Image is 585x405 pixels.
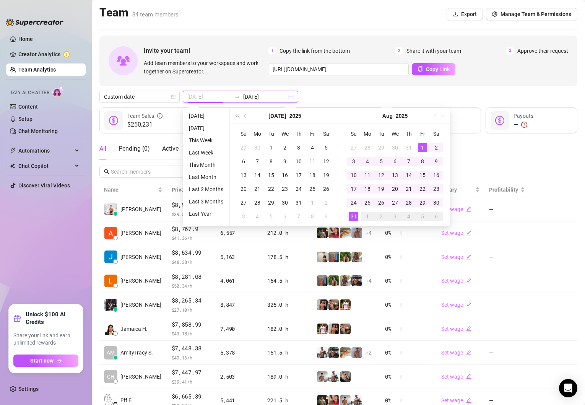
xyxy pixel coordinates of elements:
div: 13 [390,171,400,180]
button: Export [447,8,483,20]
td: 2025-08-22 [416,182,429,196]
span: Approve their request [517,47,568,55]
a: Discover Viral Videos [18,182,70,189]
td: 2025-08-08 [416,155,429,168]
div: 10 [294,157,303,166]
img: Zac [340,228,351,238]
img: Joey [351,228,362,238]
td: 2025-08-04 [250,210,264,223]
img: Joey [351,347,362,358]
td: 2025-07-28 [361,141,374,155]
th: Tu [264,127,278,141]
button: Last year (Control + left) [233,108,241,124]
li: Last Week [186,148,226,157]
td: 2025-07-08 [264,155,278,168]
div: 23 [280,184,289,194]
button: Copy Link [412,63,455,75]
td: 2025-08-30 [429,196,443,210]
td: 2025-07-31 [402,141,416,155]
td: 2025-07-05 [319,141,333,155]
span: Manage Team & Permissions [500,11,571,17]
div: 9 [280,157,289,166]
div: 3 [294,143,303,152]
td: 2025-07-11 [305,155,319,168]
li: This Month [186,160,226,169]
span: Active [162,145,179,152]
span: edit [466,350,471,355]
div: 29 [418,198,427,207]
span: Copy Link [426,66,450,72]
td: 2025-07-13 [237,168,250,182]
img: George [340,371,351,382]
td: 2025-08-20 [388,182,402,196]
div: 1 [418,143,427,152]
td: 2025-08-24 [347,196,361,210]
div: 13 [239,171,248,180]
a: Set wageedit [441,230,471,236]
div: 18 [308,171,317,180]
div: 23 [432,184,441,194]
span: setting [492,11,497,17]
span: dollar-circle [495,116,504,125]
div: 22 [418,184,427,194]
td: 2025-08-26 [374,196,388,210]
td: 2025-07-12 [319,155,333,168]
div: 31 [404,143,413,152]
td: 2025-08-09 [429,155,443,168]
span: edit [466,398,471,403]
td: 2025-07-30 [278,196,292,210]
div: 28 [253,198,262,207]
span: Copy the link from the bottom [279,47,350,55]
td: 2025-07-16 [278,168,292,182]
td: 2025-07-02 [278,141,292,155]
span: [PERSON_NAME] [120,205,161,213]
div: 27 [239,198,248,207]
li: [DATE] [186,111,226,120]
td: 2025-06-30 [250,141,264,155]
span: search [104,169,109,174]
a: Creator Analytics exclamation-circle [18,48,80,60]
div: 17 [294,171,303,180]
span: edit [466,302,471,307]
th: Mo [361,127,374,141]
div: 4 [308,143,317,152]
a: Team Analytics [18,67,56,73]
td: 2025-08-08 [305,210,319,223]
td: 2025-08-28 [402,196,416,210]
th: Tu [374,127,388,141]
th: Fr [416,127,429,141]
a: Set wageedit [441,206,471,212]
div: 27 [349,143,358,152]
td: 2025-08-02 [429,141,443,155]
td: 2025-08-09 [319,210,333,223]
div: Pending ( 0 ) [119,144,150,153]
td: 2025-08-07 [292,210,305,223]
a: Set wageedit [441,278,471,284]
span: edit [466,326,471,331]
td: 2025-07-22 [264,182,278,196]
span: 34 team members [132,11,179,18]
div: 24 [349,198,358,207]
img: Zac [340,347,351,358]
td: 2025-09-05 [416,210,429,223]
img: Osvaldo [340,324,351,334]
th: Name [99,182,167,197]
img: Zach [317,299,328,310]
td: 2025-09-01 [361,210,374,223]
td: 2025-08-19 [374,182,388,196]
img: Lexter Ore [104,275,117,287]
td: 2025-07-10 [292,155,305,168]
td: 2025-08-29 [416,196,429,210]
th: Sa [429,127,443,141]
div: 20 [239,184,248,194]
div: 29 [266,198,276,207]
td: 2025-08-31 [347,210,361,223]
div: 19 [377,184,386,194]
span: 1 [268,47,276,55]
td: 2025-08-01 [305,196,319,210]
img: Osvaldo [328,299,339,310]
td: 2025-08-27 [388,196,402,210]
td: 2025-07-07 [250,155,264,168]
div: — [513,120,533,129]
div: 10 [349,171,358,180]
